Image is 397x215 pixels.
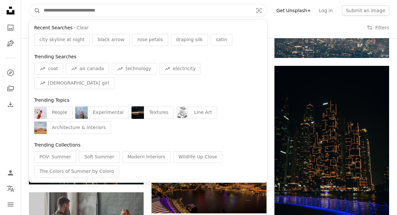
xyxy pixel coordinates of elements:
div: POV: Summer [34,151,76,163]
button: Filters [367,17,389,38]
button: Clear [77,25,89,31]
button: Visual search [251,4,267,17]
button: Search Unsplash [29,4,40,17]
button: Submit an image [342,5,389,16]
span: draping silk [176,37,203,43]
span: Trending Searches [34,54,76,59]
div: Textures [144,106,174,119]
form: Find visuals sitewide [29,4,267,17]
span: Trending Collections [34,142,81,148]
img: premium_photo-1756163700959-70915d58a694 [34,106,47,119]
div: People [47,106,73,119]
div: Modern Interiors [122,151,171,163]
a: Get Unsplash+ [272,5,315,16]
img: premium_photo-1755882951561-7164bd8427a2 [34,121,47,134]
button: Language [4,182,17,195]
span: city skyline at night [39,37,84,43]
div: · [34,25,262,31]
span: Trending Topics [34,97,69,103]
span: technology [126,66,151,72]
a: Log in / Sign up [4,166,17,179]
div: The Colors of Summer by Coloro [34,166,119,177]
span: satin [216,37,227,43]
a: Home — Unsplash [4,4,17,18]
img: premium_vector-1752709911696-27a744dc32d9 [176,106,189,119]
a: Illustrations [4,37,17,50]
a: Explore [4,66,17,79]
button: Menu [4,198,17,211]
a: Log in [315,5,337,16]
span: air canada [80,66,104,72]
span: Recent Searches [34,25,73,31]
div: Architecture & Interiors [47,121,111,134]
span: black arrow [98,37,124,43]
a: Photos [4,21,17,34]
span: [DEMOGRAPHIC_DATA] girl [48,80,109,87]
a: Collections [4,82,17,95]
a: Download History [4,98,17,111]
span: coat [48,66,58,72]
div: Soft Summer [79,151,119,163]
img: photo-1756232684964-09e6bee67c30 [131,106,144,119]
div: Wildlife Up Close [173,151,222,163]
span: electricity [173,66,196,72]
span: rose petals [137,37,163,43]
div: Line Art [189,106,217,119]
img: premium_photo-1755890950394-d560a489a3c6 [75,106,88,119]
a: a city at night [274,149,389,155]
div: Experimental [88,106,129,119]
